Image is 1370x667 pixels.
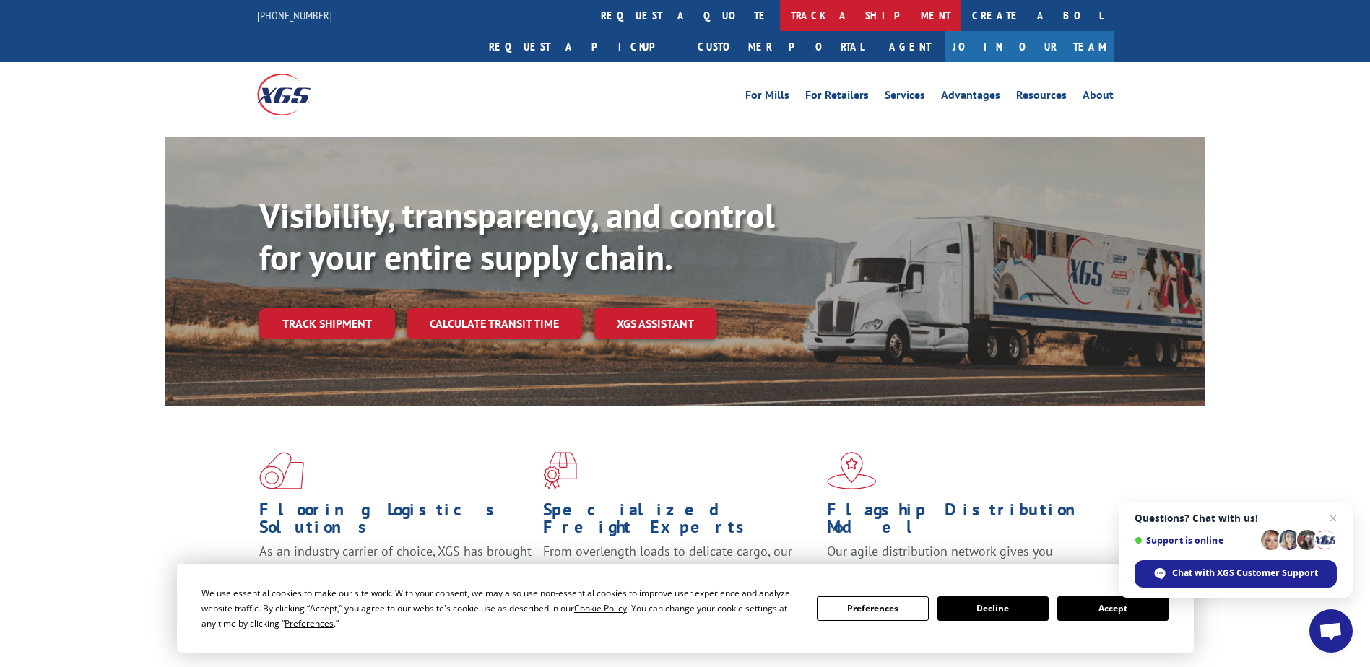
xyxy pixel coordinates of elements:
a: Resources [1016,90,1067,105]
div: Cookie Consent Prompt [177,564,1194,653]
div: We use essential cookies to make our site work. With your consent, we may also use non-essential ... [201,585,799,631]
a: Request a pickup [478,31,687,62]
button: Preferences [817,596,928,621]
button: Decline [937,596,1049,621]
div: Chat with XGS Customer Support [1135,560,1337,588]
h1: Flooring Logistics Solutions [259,501,532,543]
a: XGS ASSISTANT [594,308,717,339]
span: Our agile distribution network gives you nationwide inventory management on demand. [827,543,1093,577]
p: From overlength loads to delicate cargo, our experienced staff knows the best way to move your fr... [543,543,816,607]
h1: Specialized Freight Experts [543,501,816,543]
a: Agent [875,31,945,62]
b: Visibility, transparency, and control for your entire supply chain. [259,193,775,279]
img: xgs-icon-focused-on-flooring-red [543,452,577,489]
img: xgs-icon-total-supply-chain-intelligence-red [259,452,304,489]
a: Advantages [941,90,1000,105]
a: Services [885,90,925,105]
div: Open chat [1309,609,1353,653]
span: Close chat [1325,510,1342,527]
span: Questions? Chat with us! [1135,513,1337,524]
span: Support is online [1135,535,1256,546]
a: About [1083,90,1114,105]
h1: Flagship Distribution Model [827,501,1100,543]
span: Cookie Policy [574,602,627,614]
a: For Retailers [805,90,869,105]
a: For Mills [745,90,789,105]
span: Chat with XGS Customer Support [1172,567,1318,580]
span: Preferences [285,617,334,629]
a: Calculate transit time [407,308,582,339]
a: Customer Portal [687,31,875,62]
a: Track shipment [259,308,395,339]
button: Accept [1057,596,1169,621]
a: [PHONE_NUMBER] [257,8,332,22]
a: Join Our Team [945,31,1114,62]
img: xgs-icon-flagship-distribution-model-red [827,452,877,489]
span: As an industry carrier of choice, XGS has brought innovation and dedication to flooring logistics... [259,543,532,594]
